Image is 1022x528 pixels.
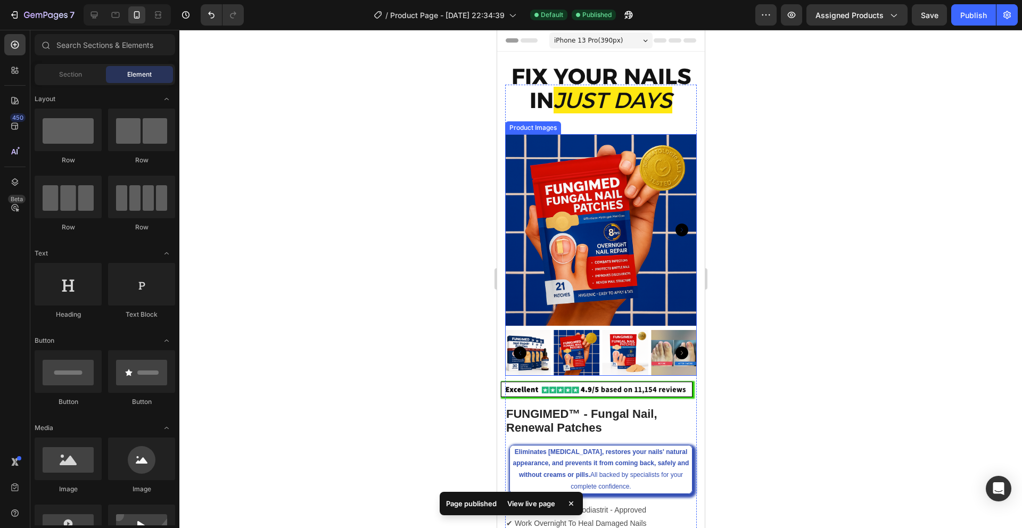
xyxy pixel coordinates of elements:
span: Element [127,70,152,79]
span: Media [35,423,53,433]
span: Published [582,10,612,20]
p: ✔ Clinically Tested & Podiastrit - Approved ✔ Work Overnight To Heal Damaged Nails ✔ Kill Fungus ... [9,474,199,527]
span: Toggle open [158,90,175,108]
span: Section [59,70,82,79]
div: 450 [10,113,26,122]
p: 7 [70,9,75,21]
div: Button [35,397,102,407]
div: Image [35,484,102,494]
button: 7 [4,4,79,26]
span: / [385,10,388,21]
span: Toggle open [158,332,175,349]
span: Layout [35,94,55,104]
div: Image [108,484,175,494]
span: Assigned Products [815,10,884,21]
div: Publish [960,10,987,21]
span: Button [35,336,54,345]
span: Default [541,10,563,20]
span: Save [921,11,938,20]
div: View live page [501,496,562,511]
div: Row [35,222,102,232]
button: Assigned Products [806,4,908,26]
div: Heading [35,310,102,319]
span: Toggle open [158,419,175,436]
div: Row [35,155,102,165]
div: Beta [8,195,26,203]
button: Save [912,4,947,26]
span: Text [35,249,48,258]
button: Publish [951,4,996,26]
div: Text Block [108,310,175,319]
div: Button [108,397,175,407]
input: Search Sections & Elements [35,34,175,55]
div: Open Intercom Messenger [986,476,1011,501]
iframe: Design area [497,30,705,528]
div: Undo/Redo [201,4,244,26]
span: Product Page - [DATE] 22:34:39 [390,10,505,21]
div: Row [108,155,175,165]
span: Toggle open [158,245,175,262]
div: Row [108,222,175,232]
p: Page published [446,498,497,509]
